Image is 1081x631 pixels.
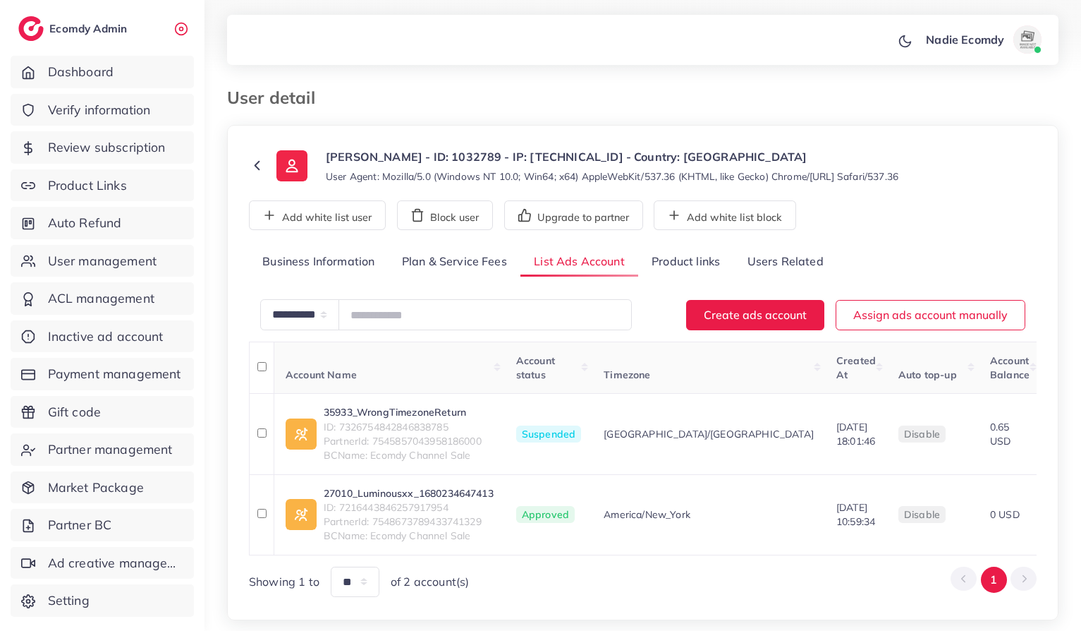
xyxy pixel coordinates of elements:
[324,420,482,434] span: ID: 7326754842846838785
[324,448,482,462] span: BCName: Ecomdy Channel Sale
[48,479,144,497] span: Market Package
[11,320,194,353] a: Inactive ad account
[11,56,194,88] a: Dashboard
[11,471,194,504] a: Market Package
[324,529,494,543] span: BCName: Ecomdy Channel Sale
[604,368,650,381] span: Timezone
[48,252,157,270] span: User management
[11,433,194,466] a: Partner management
[11,169,194,202] a: Product Links
[286,368,357,381] span: Account Name
[324,486,494,500] a: 27010_Luminousxx_1680234647413
[1013,25,1042,54] img: avatar
[276,150,307,181] img: ic-user-info.36bf1079.svg
[686,300,824,330] button: Create ads account
[11,509,194,541] a: Partner BC
[48,138,166,157] span: Review subscription
[397,200,493,230] button: Block user
[990,421,1010,447] span: 0.65 USD
[516,506,575,523] span: Approved
[520,247,638,277] a: List Ads Account
[326,148,898,165] p: [PERSON_NAME] - ID: 1032789 - IP: [TECHNICAL_ID] - Country: [GEOGRAPHIC_DATA]
[926,31,1004,48] p: Nadie Ecomdy
[11,245,194,277] a: User management
[836,501,875,528] span: [DATE] 10:59:34
[904,508,940,521] span: disable
[654,200,796,230] button: Add white list block
[18,16,44,41] img: logo
[48,214,122,232] span: Auto Refund
[249,247,389,277] a: Business Information
[11,207,194,239] a: Auto Refund
[990,354,1030,381] span: Account Balance
[604,507,690,522] span: America/New_York
[48,591,90,610] span: Setting
[11,131,194,164] a: Review subscription
[324,434,482,448] span: PartnerId: 7545857043958186000
[18,16,130,41] a: logoEcomdy Admin
[898,368,957,381] span: Auto top-up
[981,567,1007,593] button: Go to page 1
[951,567,1037,593] ul: Pagination
[326,169,898,184] small: User Agent: Mozilla/5.0 (Windows NT 10.0; Win64; x64) AppleWebKit/537.36 (KHTML, like Gecko) Chro...
[11,358,194,390] a: Payment management
[516,426,581,443] span: Suspended
[48,403,101,421] span: Gift code
[48,63,114,81] span: Dashboard
[516,354,555,381] span: Account status
[918,25,1047,54] a: Nadie Ecomdyavatar
[286,499,317,530] img: ic-ad-info.7fc67b75.svg
[604,427,814,441] span: [GEOGRAPHIC_DATA]/[GEOGRAPHIC_DATA]
[836,421,875,447] span: [DATE] 18:01:46
[324,500,494,515] span: ID: 7216443846257917954
[227,88,326,108] h3: User detail
[733,247,836,277] a: Users Related
[904,428,940,440] span: disable
[11,584,194,617] a: Setting
[48,554,183,572] span: Ad creative management
[324,405,482,419] a: 35933_WrongTimezoneReturn
[48,327,164,346] span: Inactive ad account
[836,300,1025,330] button: Assign ads account manually
[48,176,127,195] span: Product Links
[11,547,194,579] a: Ad creative management
[49,22,130,35] h2: Ecomdy Admin
[249,574,319,590] span: Showing 1 to
[836,354,876,381] span: Created At
[11,282,194,315] a: ACL management
[389,247,520,277] a: Plan & Service Fees
[48,440,173,459] span: Partner management
[990,508,1020,521] span: 0 USD
[638,247,733,277] a: Product links
[249,200,386,230] button: Add white list user
[286,419,317,450] img: ic-ad-info.7fc67b75.svg
[48,516,112,534] span: Partner BC
[11,396,194,428] a: Gift code
[48,365,181,383] span: Payment management
[48,101,151,119] span: Verify information
[504,200,643,230] button: Upgrade to partner
[11,94,194,126] a: Verify information
[324,515,494,529] span: PartnerId: 7548673789433741329
[48,289,154,308] span: ACL management
[391,574,469,590] span: of 2 account(s)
